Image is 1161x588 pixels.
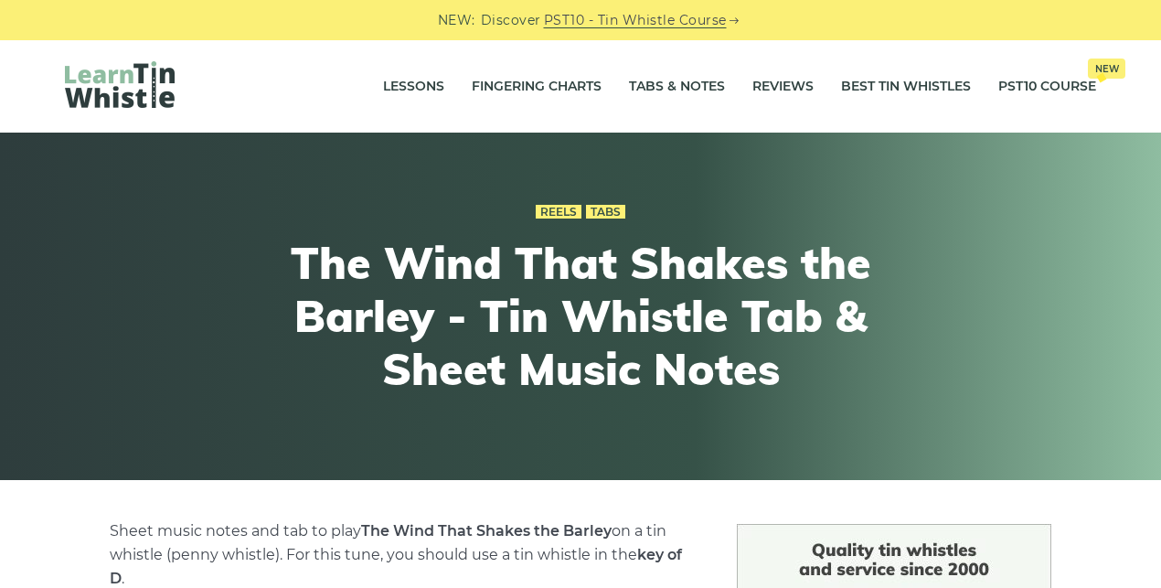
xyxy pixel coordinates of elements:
a: Tabs & Notes [629,64,725,110]
img: LearnTinWhistle.com [65,61,175,108]
a: Fingering Charts [472,64,602,110]
a: Lessons [383,64,444,110]
a: Tabs [586,205,625,219]
strong: The Wind That Shakes the Barley [361,522,612,540]
h1: The Wind That Shakes the Barley - Tin Whistle Tab & Sheet Music Notes [244,237,917,395]
a: Reviews [752,64,814,110]
a: Reels [536,205,581,219]
a: Best Tin Whistles [841,64,971,110]
span: New [1088,59,1125,79]
a: PST10 CourseNew [998,64,1096,110]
